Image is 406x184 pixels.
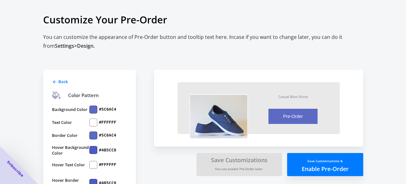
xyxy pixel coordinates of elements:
div: Casual Blue Shoes [278,94,308,99]
small: Save Customizations & [307,159,343,163]
div: Color Pattern [68,91,99,99]
label: #4B5CC8 [99,147,116,153]
small: You can enable Pre-Order later. [215,167,263,171]
label: #5C6AC4 [99,107,116,112]
img: vzX7clC.png [190,94,248,139]
span: Back [58,79,68,84]
span: Settings > Design. [55,42,95,49]
label: Text Color [52,119,90,126]
label: Hover Text Color [52,161,90,169]
label: #5C6AC4 [99,132,116,138]
span: Subscribe [6,159,25,178]
h1: Customize Your Pre-Order [43,7,363,33]
button: Save CustomizationsYou can enable Pre-Order later. [197,153,282,176]
label: #FFFFFF [99,162,116,168]
label: Border Color [52,132,90,139]
label: Hover Background Color [52,144,90,156]
label: #FFFFFF [99,120,116,125]
h2: You can customize the appearance of Pre-Order button and tooltip text here. Incase if you want to... [43,33,363,51]
button: Pre-Order [268,109,318,124]
label: Background Color [52,106,90,113]
button: Save Customizations &Enable Pre-Order [287,153,363,176]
